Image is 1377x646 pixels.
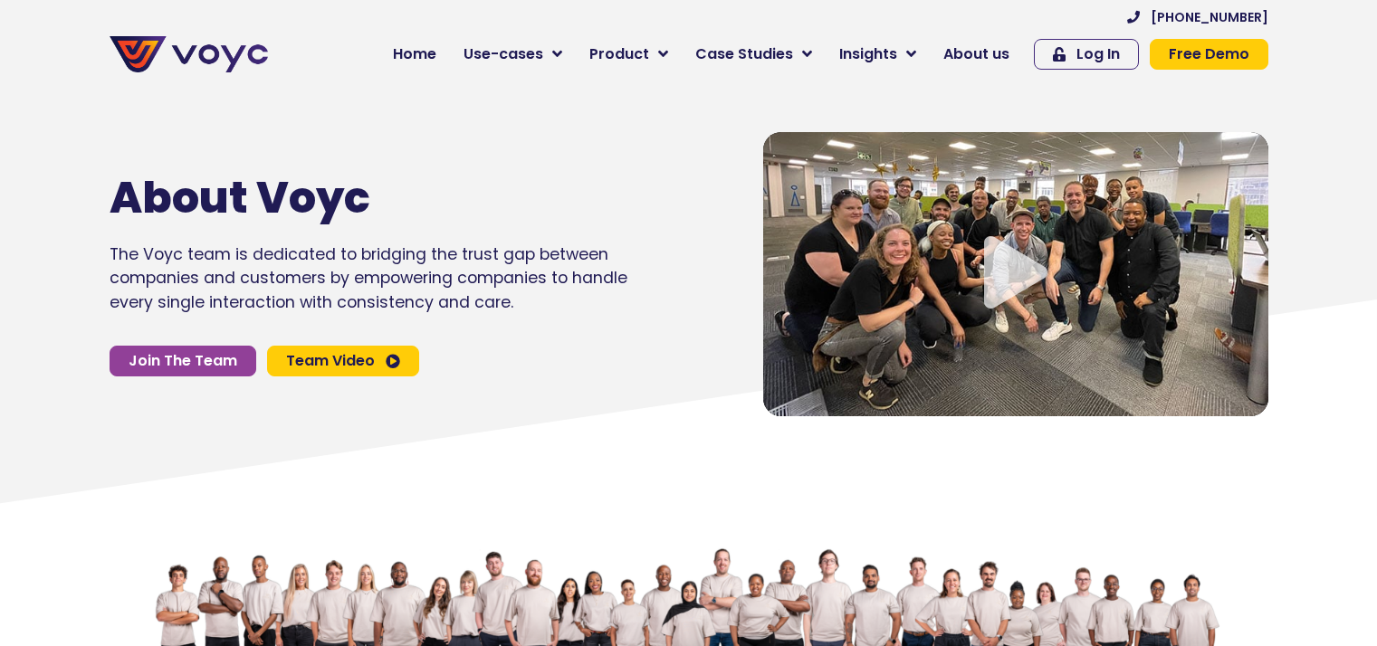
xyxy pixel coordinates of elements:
[1076,47,1120,62] span: Log In
[110,346,256,376] a: Join The Team
[695,43,793,65] span: Case Studies
[930,36,1023,72] a: About us
[943,43,1009,65] span: About us
[1150,39,1268,70] a: Free Demo
[393,43,436,65] span: Home
[379,36,450,72] a: Home
[110,242,627,314] p: The Voyc team is dedicated to bridging the trust gap between companies and customers by empowerin...
[682,36,826,72] a: Case Studies
[1169,47,1249,62] span: Free Demo
[129,354,237,368] span: Join The Team
[1151,11,1268,24] span: [PHONE_NUMBER]
[980,236,1052,311] div: Video play button
[1127,11,1268,24] a: [PHONE_NUMBER]
[450,36,576,72] a: Use-cases
[839,43,897,65] span: Insights
[110,172,573,224] h1: About Voyc
[286,354,375,368] span: Team Video
[576,36,682,72] a: Product
[464,43,543,65] span: Use-cases
[267,346,419,376] a: Team Video
[110,36,268,72] img: voyc-full-logo
[826,36,930,72] a: Insights
[1034,39,1139,70] a: Log In
[589,43,649,65] span: Product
